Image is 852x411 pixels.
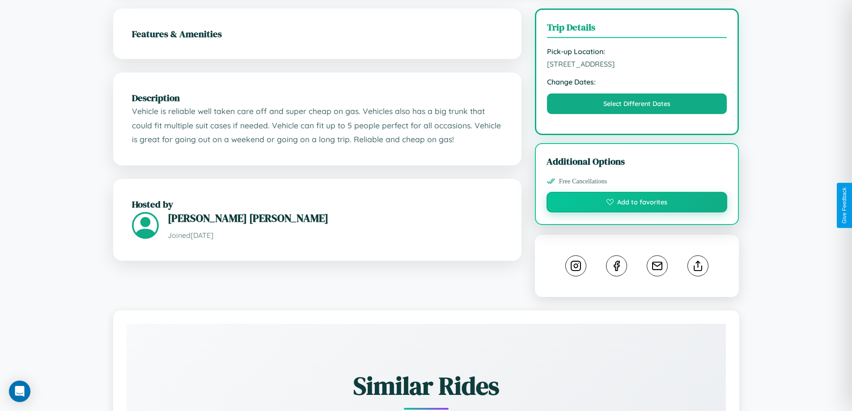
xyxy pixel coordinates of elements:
h2: Hosted by [132,198,503,211]
p: Vehicle is reliable well taken care off and super cheap on gas. Vehicles also has a big trunk tha... [132,104,503,147]
h2: Similar Rides [158,369,695,403]
h3: Trip Details [547,21,727,38]
strong: Pick-up Location: [547,47,727,56]
span: [STREET_ADDRESS] [547,59,727,68]
button: Select Different Dates [547,93,727,114]
h2: Description [132,91,503,104]
div: Open Intercom Messenger [9,381,30,402]
div: Give Feedback [841,187,848,224]
button: Add to favorites [547,192,728,212]
h3: Additional Options [547,155,728,168]
h2: Features & Amenities [132,27,503,40]
span: Free Cancellations [559,178,607,185]
strong: Change Dates: [547,77,727,86]
h3: [PERSON_NAME] [PERSON_NAME] [168,211,503,225]
p: Joined [DATE] [168,229,503,242]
